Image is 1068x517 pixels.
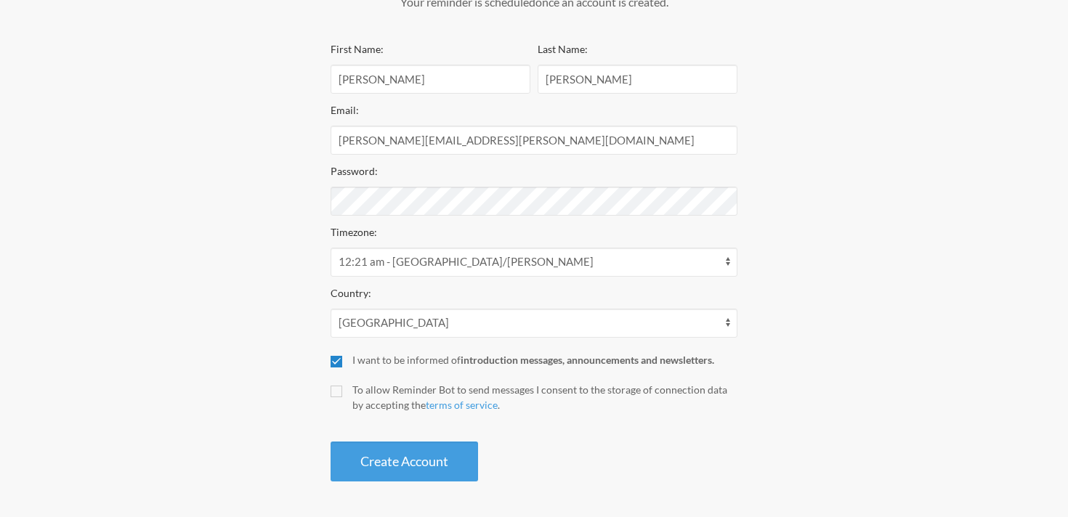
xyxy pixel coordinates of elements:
label: First Name: [331,43,384,55]
label: Password: [331,165,378,177]
div: To allow Reminder Bot to send messages I consent to the storage of connection data by accepting t... [352,382,737,412]
label: Country: [331,287,371,299]
input: I want to be informed ofintroduction messages, announcements and newsletters. [331,356,342,367]
strong: introduction messages, announcements and newsletters. [461,354,714,366]
div: I want to be informed of [352,352,737,367]
label: Last Name: [538,43,588,55]
button: Create Account [331,441,478,481]
label: Email: [331,104,359,116]
label: Timezone: [331,226,377,238]
input: To allow Reminder Bot to send messages I consent to the storage of connection data by accepting t... [331,386,342,397]
a: terms of service [426,399,498,411]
